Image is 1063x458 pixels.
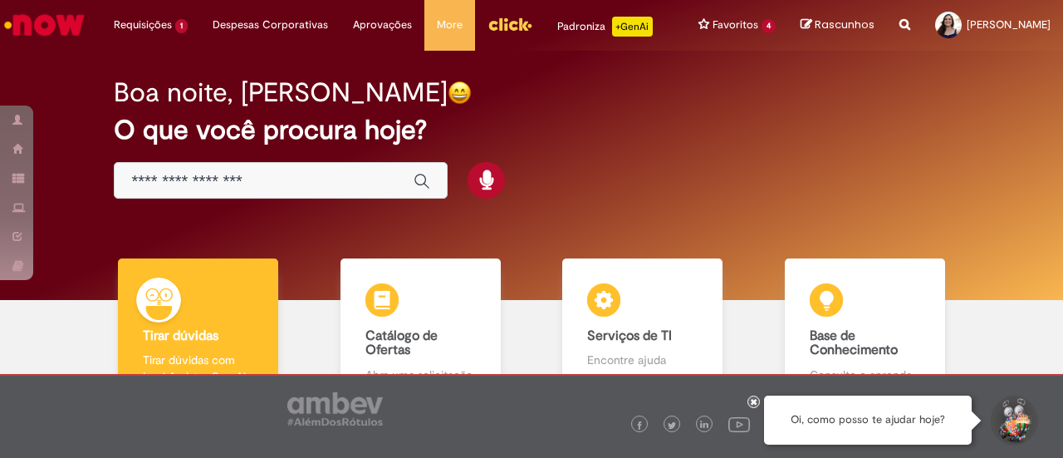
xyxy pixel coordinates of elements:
span: Aprovações [353,17,412,33]
p: Tirar dúvidas com Lupi Assist e Gen Ai [143,352,253,385]
b: Base de Conhecimento [810,327,898,359]
img: ServiceNow [2,8,87,42]
span: 1 [175,19,188,33]
span: Despesas Corporativas [213,17,328,33]
p: Abra uma solicitação [365,367,476,383]
span: 4 [762,19,776,33]
span: More [437,17,463,33]
p: Encontre ajuda [587,352,698,368]
b: Tirar dúvidas [143,327,218,344]
b: Serviços de TI [587,327,672,344]
p: +GenAi [612,17,653,37]
h2: O que você procura hoje? [114,116,948,145]
img: logo_footer_twitter.png [668,421,676,430]
img: logo_footer_ambev_rotulo_gray.png [287,392,383,426]
h2: Boa noite, [PERSON_NAME] [114,78,448,107]
div: Oi, como posso te ajudar hoje? [764,396,972,445]
button: Iniciar Conversa de Suporte [988,396,1038,446]
span: Rascunhos [815,17,874,32]
img: logo_footer_linkedin.png [700,421,708,431]
img: logo_footer_youtube.png [728,413,750,435]
span: Requisições [114,17,172,33]
b: Catálogo de Ofertas [365,327,438,359]
div: Padroniza [557,17,653,37]
a: Base de Conhecimento Consulte e aprenda [754,259,977,402]
img: logo_footer_facebook.png [635,421,644,430]
a: Catálogo de Ofertas Abra uma solicitação [310,259,532,402]
span: [PERSON_NAME] [967,17,1051,32]
a: Rascunhos [801,17,874,33]
span: Favoritos [713,17,758,33]
a: Tirar dúvidas Tirar dúvidas com Lupi Assist e Gen Ai [87,259,310,402]
a: Serviços de TI Encontre ajuda [531,259,754,402]
img: happy-face.png [448,81,472,105]
p: Consulte e aprenda [810,367,920,383]
img: click_logo_yellow_360x200.png [487,12,532,37]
